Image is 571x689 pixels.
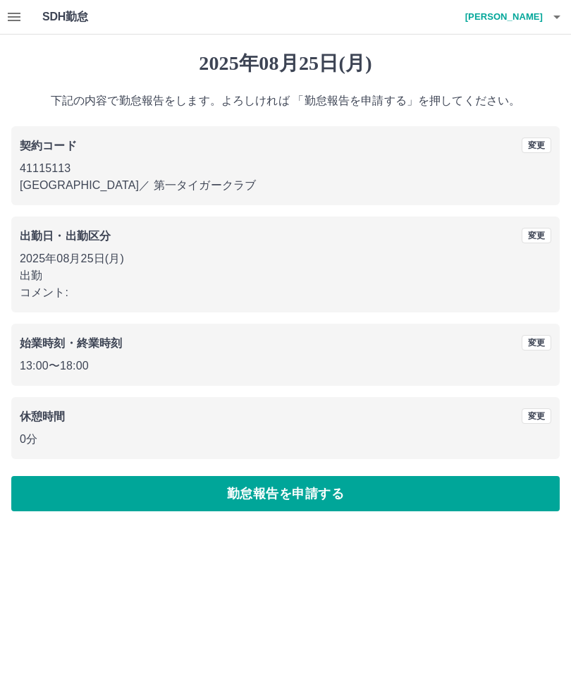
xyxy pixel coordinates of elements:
button: 変更 [522,138,551,153]
button: 勤怠報告を申請する [11,476,560,511]
button: 変更 [522,408,551,424]
p: [GEOGRAPHIC_DATA] ／ 第一タイガークラブ [20,177,551,194]
p: 2025年08月25日(月) [20,250,551,267]
button: 変更 [522,228,551,243]
p: 0分 [20,431,551,448]
b: 契約コード [20,140,77,152]
p: 13:00 〜 18:00 [20,358,551,374]
p: コメント: [20,284,551,301]
b: 休憩時間 [20,410,66,422]
p: 下記の内容で勤怠報告をします。よろしければ 「勤怠報告を申請する」を押してください。 [11,92,560,109]
p: 出勤 [20,267,551,284]
button: 変更 [522,335,551,350]
b: 出勤日・出勤区分 [20,230,111,242]
p: 41115113 [20,160,551,177]
h1: 2025年08月25日(月) [11,51,560,75]
b: 始業時刻・終業時刻 [20,337,122,349]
